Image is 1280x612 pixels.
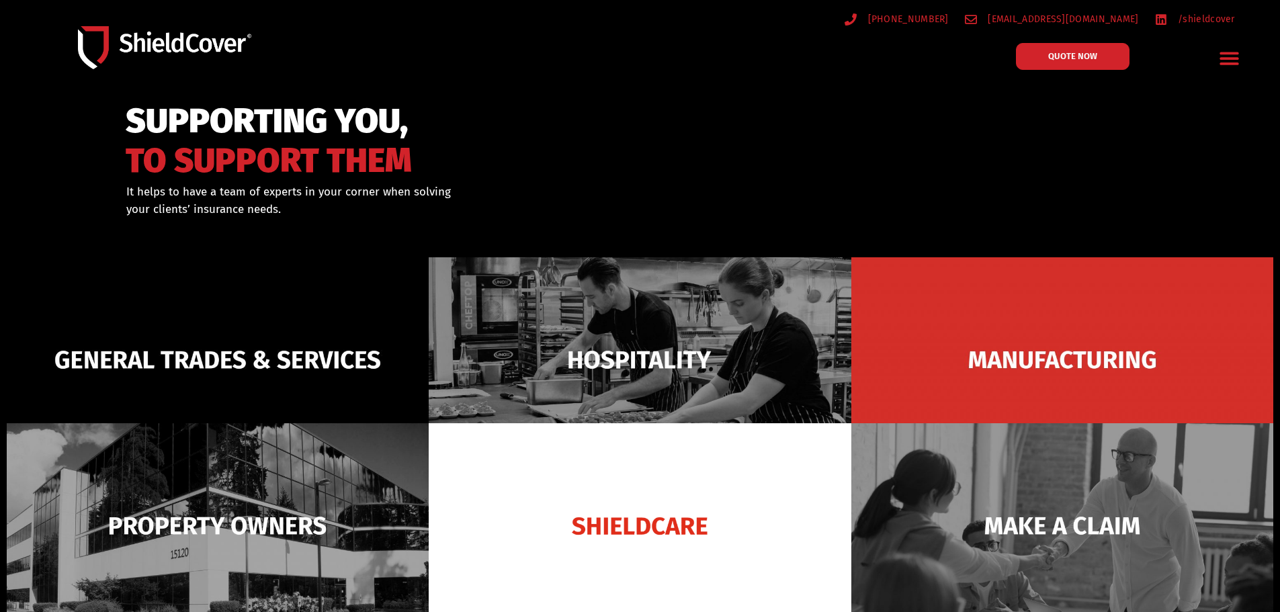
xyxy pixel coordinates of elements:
a: /shieldcover [1155,11,1235,28]
span: SUPPORTING YOU, [126,107,412,135]
img: Shield-Cover-Underwriting-Australia-logo-full [78,26,251,69]
span: QUOTE NOW [1048,52,1097,60]
a: [EMAIL_ADDRESS][DOMAIN_NAME] [965,11,1139,28]
p: your clients’ insurance needs. [126,201,709,218]
span: [PHONE_NUMBER] [865,11,949,28]
span: /shieldcover [1175,11,1235,28]
span: [EMAIL_ADDRESS][DOMAIN_NAME] [984,11,1138,28]
div: It helps to have a team of experts in your corner when solving [126,183,709,218]
div: Menu Toggle [1214,42,1246,74]
a: [PHONE_NUMBER] [845,11,949,28]
a: QUOTE NOW [1016,43,1129,70]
